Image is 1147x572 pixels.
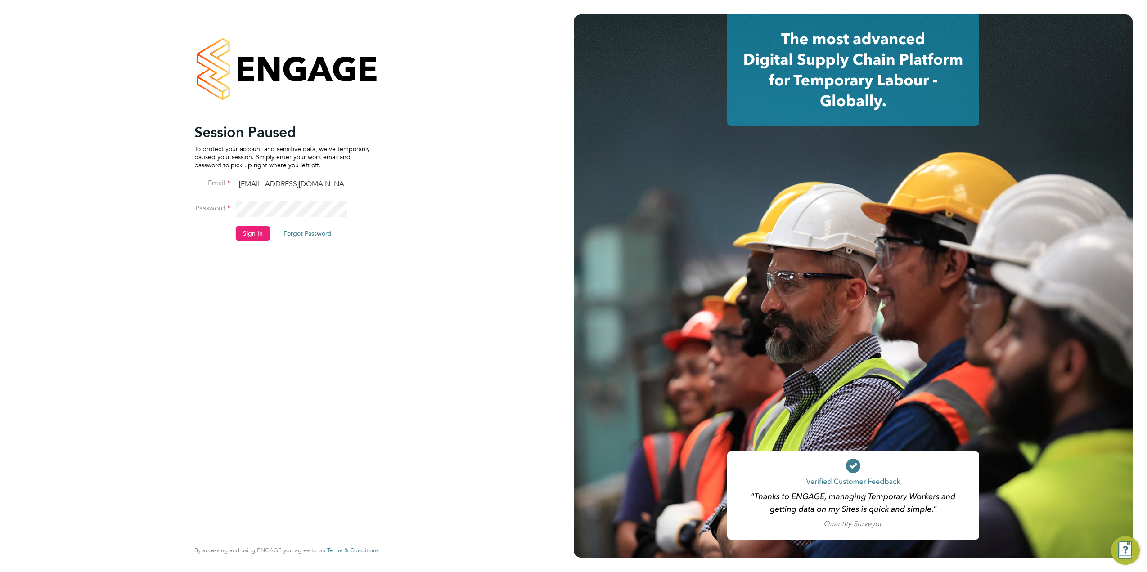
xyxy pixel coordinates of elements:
label: Email [194,179,230,188]
label: Password [194,204,230,213]
button: Forgot Password [276,226,339,241]
a: Terms & Conditions [327,547,379,554]
input: Enter your work email... [236,176,347,192]
h2: Session Paused [194,123,370,141]
button: Sign In [236,226,270,241]
p: To protect your account and sensitive data, we've temporarily paused your session. Simply enter y... [194,145,370,170]
span: By accessing and using ENGAGE you agree to our [194,546,379,554]
button: Engage Resource Center [1111,536,1140,565]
